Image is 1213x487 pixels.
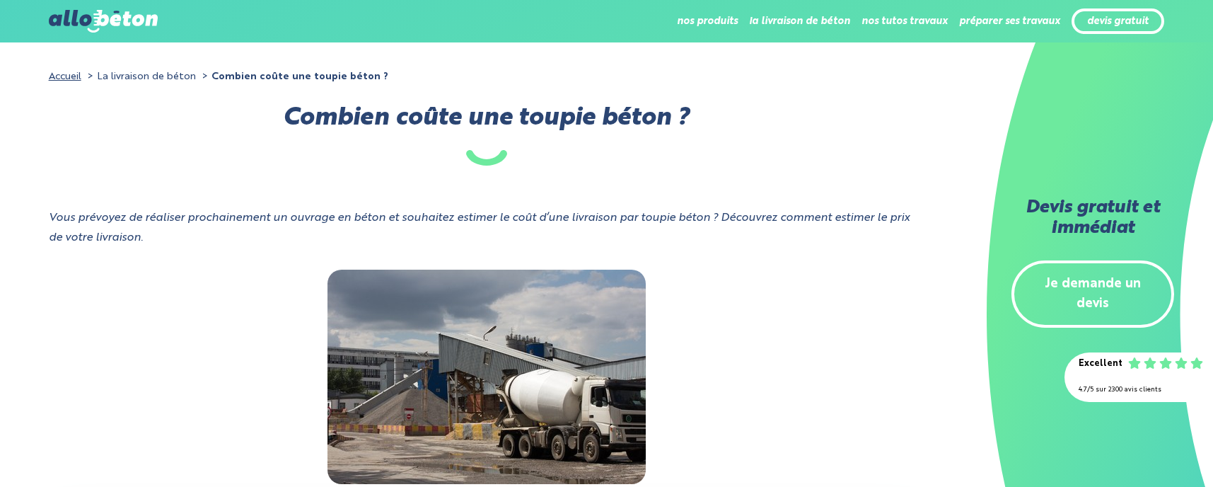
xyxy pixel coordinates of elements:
[1079,354,1122,374] div: Excellent
[327,270,646,484] img: ”Camion
[49,212,910,244] i: Vous prévoyez de réaliser prochainement un ouvrage en béton et souhaitez estimer le coût d’une li...
[1011,260,1174,328] a: Je demande un devis
[49,71,81,81] a: Accueil
[1087,16,1149,28] a: devis gratuit
[1011,198,1174,239] h2: Devis gratuit et immédiat
[84,67,196,87] li: La livraison de béton
[199,67,388,87] li: Combien coûte une toupie béton ?
[861,4,948,38] li: nos tutos travaux
[49,108,924,166] h1: Combien coûte une toupie béton ?
[1079,380,1199,401] div: 4.7/5 sur 2300 avis clients
[49,10,158,33] img: allobéton
[959,4,1060,38] li: préparer ses travaux
[677,4,738,38] li: nos produits
[749,4,850,38] li: la livraison de béton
